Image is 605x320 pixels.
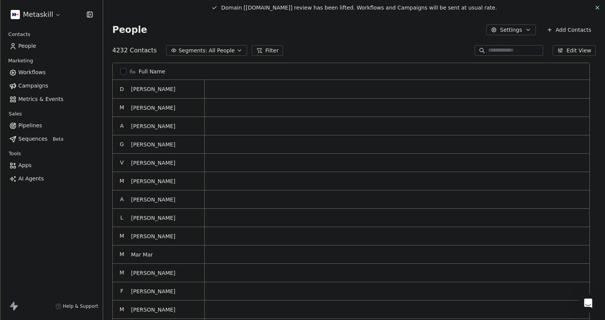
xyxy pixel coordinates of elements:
[486,24,535,35] button: Settings
[131,105,175,111] a: [PERSON_NAME]
[18,161,32,169] span: Apps
[5,55,36,67] span: Marketing
[112,24,147,36] span: People
[120,85,124,93] div: D
[5,108,25,120] span: Sales
[178,47,207,55] span: Segments:
[18,175,44,183] span: AI Agents
[6,66,97,79] a: Workflows
[5,29,34,40] span: Contacts
[6,133,97,145] a: SequencesBeta
[9,8,63,21] button: Metaskill
[131,123,175,129] a: [PERSON_NAME]
[209,47,235,55] span: All People
[542,24,596,35] button: Add Contacts
[131,252,153,258] a: Mar Mar
[6,159,97,172] a: Apps
[120,214,123,222] div: L
[120,287,123,295] div: F
[23,10,53,19] span: Metaskill
[131,178,175,184] a: [PERSON_NAME]
[120,122,124,130] div: A
[18,122,42,130] span: Pipelines
[252,45,283,56] button: Filter
[131,197,175,203] a: [PERSON_NAME]
[6,172,97,185] a: AI Agents
[113,63,204,80] div: Full Name
[18,68,46,76] span: Workflows
[131,233,175,239] a: [PERSON_NAME]
[120,305,124,314] div: M
[131,288,175,294] a: [PERSON_NAME]
[221,5,497,11] span: Domain [[DOMAIN_NAME]] review has been lifted. Workflows and Campaigns will be sent at usual rate.
[6,80,97,92] a: Campaigns
[6,93,97,106] a: Metrics & Events
[120,195,124,203] div: A
[131,215,175,221] a: [PERSON_NAME]
[5,148,24,159] span: Tools
[120,104,124,112] div: M
[6,119,97,132] a: Pipelines
[579,294,597,312] div: Open Intercom Messenger
[120,159,124,167] div: V
[55,303,98,309] a: Help & Support
[50,135,66,143] span: Beta
[131,160,175,166] a: [PERSON_NAME]
[11,10,20,19] img: AVATAR%20METASKILL%20-%20Colori%20Positivo.png
[120,140,124,148] div: G
[120,250,124,258] div: M
[131,86,175,92] a: [PERSON_NAME]
[139,68,165,75] span: Full Name
[18,95,63,103] span: Metrics & Events
[18,135,47,143] span: Sequences
[131,307,175,313] a: [PERSON_NAME]
[112,46,157,55] span: 4232 Contacts
[63,303,98,309] span: Help & Support
[6,40,97,52] a: People
[553,45,596,56] button: Edit View
[120,232,124,240] div: M
[131,141,175,148] a: [PERSON_NAME]
[131,270,175,276] a: [PERSON_NAME]
[18,82,48,90] span: Campaigns
[18,42,36,50] span: People
[120,177,124,185] div: M
[120,269,124,277] div: M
